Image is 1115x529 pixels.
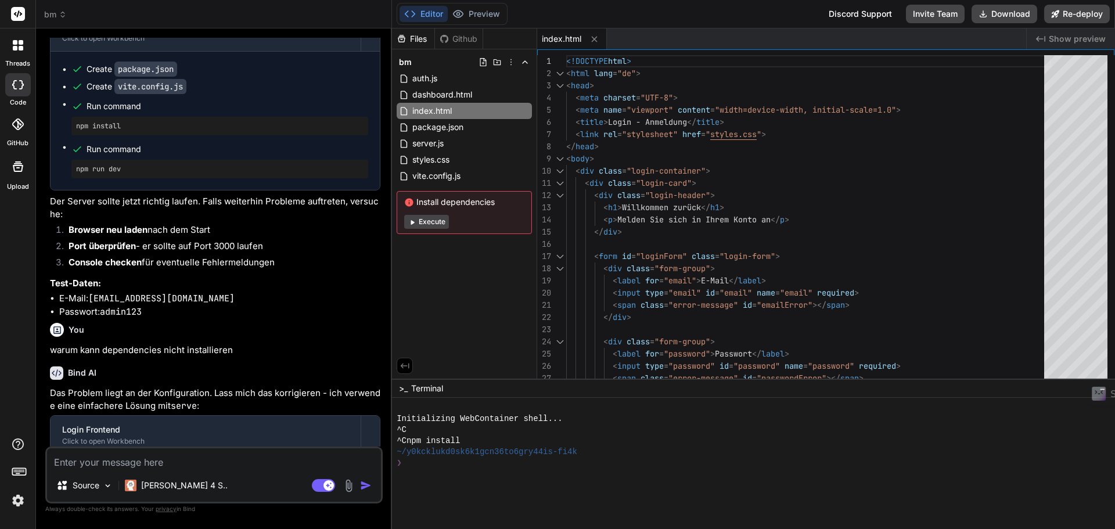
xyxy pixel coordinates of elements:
[720,202,724,213] span: >
[603,129,617,139] span: rel
[603,117,608,127] span: >
[720,117,724,127] span: >
[571,80,589,91] span: head
[87,100,368,112] span: Run command
[608,202,617,213] span: h1
[641,373,664,383] span: class
[641,190,645,200] span: =
[397,413,563,424] span: Initializing WebContainer shell...
[771,214,780,225] span: </
[613,214,617,225] span: >
[411,120,465,134] span: package.json
[44,9,67,20] span: bm
[537,104,551,116] div: 5
[706,287,715,298] span: id
[729,361,733,371] span: =
[580,105,599,115] span: meta
[622,105,627,115] span: =
[571,68,589,78] span: html
[664,275,696,286] span: "email"
[668,300,738,310] span: "error-message"
[51,416,361,454] button: Login FrontendClick to open Workbench
[603,214,608,225] span: <
[710,348,715,359] span: >
[854,287,859,298] span: >
[826,300,845,310] span: span
[76,121,364,131] pre: npm install
[399,383,408,394] span: >_
[613,68,617,78] span: =
[537,116,551,128] div: 6
[752,373,757,383] span: =
[696,117,720,127] span: title
[906,5,965,23] button: Invite Team
[710,336,715,347] span: >
[50,344,380,357] p: warum kann dependencies nicht installieren
[617,214,771,225] span: Melden Sie sich in Ihrem Konto an
[552,262,567,275] div: Click to collapse the range.
[627,105,673,115] span: "viewport"
[613,312,627,322] span: div
[785,361,803,371] span: name
[743,373,752,383] span: id
[411,169,462,183] span: vite.config.js
[87,143,368,155] span: Run command
[617,68,636,78] span: "de"
[59,224,380,240] li: nach dem Start
[812,300,826,310] span: ></
[552,250,567,262] div: Click to collapse the range.
[757,129,761,139] span: "
[87,81,186,92] div: Create
[594,226,603,237] span: </
[73,480,99,491] p: Source
[580,165,594,176] span: div
[537,372,551,384] div: 27
[613,275,617,286] span: <
[585,178,589,188] span: <
[599,251,617,261] span: form
[594,68,613,78] span: lang
[673,92,678,103] span: >
[757,373,826,383] span: "passwordError"
[50,387,380,413] p: Das Problem liegt an der Konfiguration. Lass mich das korrigieren - ich verwende eine einfachere ...
[636,68,641,78] span: >
[1049,33,1106,45] span: Show preview
[631,178,636,188] span: =
[692,251,715,261] span: class
[399,56,412,68] span: bm
[594,251,599,261] span: <
[411,104,453,118] span: index.html
[617,202,622,213] span: >
[617,373,636,383] span: span
[701,129,706,139] span: =
[803,361,808,371] span: =
[589,80,594,91] span: >
[668,361,715,371] span: "password"
[537,92,551,104] div: 4
[720,361,729,371] span: id
[613,361,617,371] span: <
[599,165,622,176] span: class
[659,275,664,286] span: =
[645,287,664,298] span: type
[650,263,654,274] span: =
[88,293,235,304] code: [EMAIL_ADDRESS][DOMAIN_NAME]
[114,62,177,77] code: package.json
[411,383,443,394] span: Terminal
[342,479,355,492] img: attachment
[645,275,659,286] span: for
[537,201,551,214] div: 13
[537,311,551,323] div: 22
[171,400,197,412] code: serve
[622,165,627,176] span: =
[645,361,664,371] span: type
[566,141,576,152] span: </
[627,336,650,347] span: class
[552,165,567,177] div: Click to collapse the range.
[696,275,701,286] span: >
[668,287,701,298] span: "email"
[701,275,729,286] span: E-Mail
[537,226,551,238] div: 15
[594,141,599,152] span: >
[576,92,580,103] span: <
